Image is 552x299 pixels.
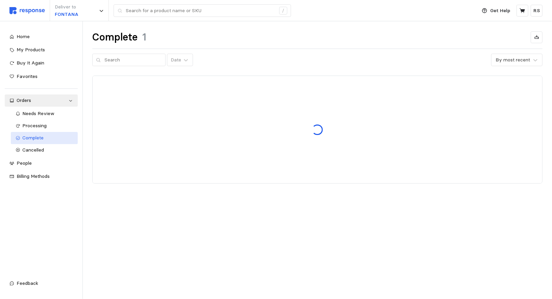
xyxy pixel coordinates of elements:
[11,132,78,144] a: Complete
[5,44,78,56] a: My Products
[23,110,55,116] span: Needs Review
[11,144,78,156] a: Cancelled
[55,3,78,11] p: Deliver to
[17,33,30,39] span: Home
[5,71,78,83] a: Favorites
[533,7,540,15] p: RS
[17,160,32,166] span: People
[5,157,78,169] a: People
[23,123,47,129] span: Processing
[17,73,38,79] span: Favorites
[55,11,78,18] p: FONTANA
[17,173,50,179] span: Billing Methods
[5,170,78,183] a: Billing Methods
[92,31,138,44] h1: Complete
[23,135,44,141] span: Complete
[17,280,38,286] span: Feedback
[171,56,181,63] div: Date
[11,108,78,120] a: Needs Review
[5,31,78,43] a: Home
[17,60,44,66] span: Buy It Again
[142,31,146,44] h1: 1
[11,120,78,132] a: Processing
[478,4,514,17] button: Get Help
[5,277,78,290] button: Feedback
[5,57,78,69] a: Buy It Again
[5,94,78,107] a: Orders
[17,47,45,53] span: My Products
[490,7,510,15] p: Get Help
[531,5,543,17] button: RS
[9,7,45,14] img: svg%3e
[496,56,530,63] div: By most recent
[104,54,162,66] input: Search
[279,7,287,15] div: /
[126,5,275,17] input: Search for a product name or SKU
[23,147,44,153] span: Cancelled
[17,97,66,104] div: Orders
